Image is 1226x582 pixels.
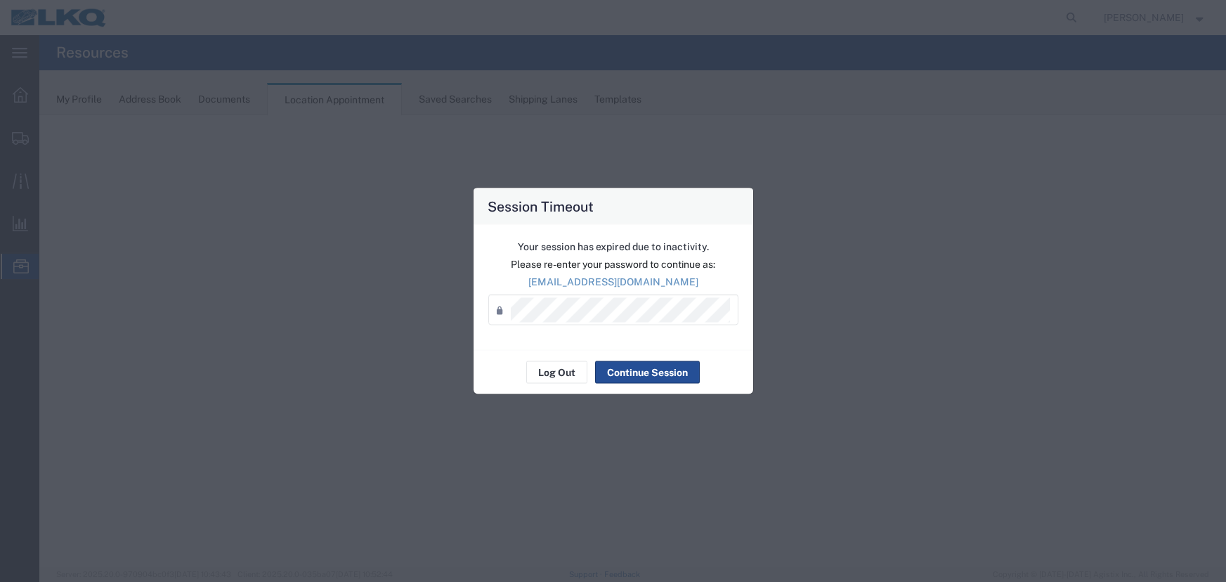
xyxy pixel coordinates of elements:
p: [EMAIL_ADDRESS][DOMAIN_NAME] [488,275,738,290]
h4: Session Timeout [488,196,594,216]
button: Continue Session [595,361,700,384]
button: Log Out [526,361,587,384]
p: Your session has expired due to inactivity. [488,240,738,254]
p: Please re-enter your password to continue as: [488,257,738,272]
